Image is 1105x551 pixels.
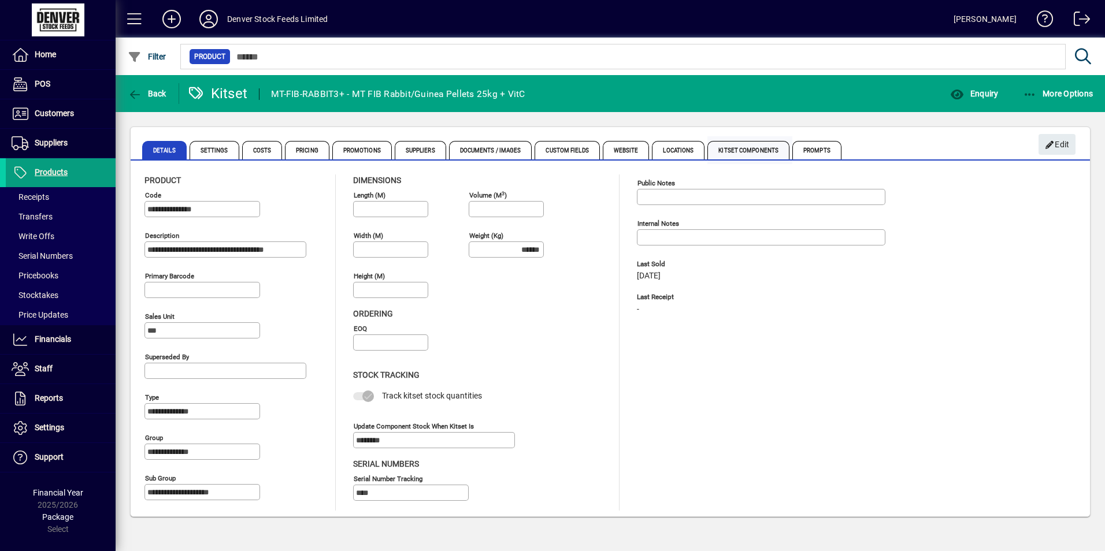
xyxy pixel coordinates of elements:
span: Package [42,512,73,522]
button: Enquiry [947,83,1001,104]
a: Write Offs [6,226,116,246]
span: More Options [1023,89,1093,98]
span: Reports [35,393,63,403]
a: Pricebooks [6,266,116,285]
span: Last Sold [637,260,810,268]
a: Price Updates [6,305,116,325]
button: Profile [190,9,227,29]
mat-label: Public Notes [637,179,675,187]
button: Filter [125,46,169,67]
span: Financials [35,334,71,344]
span: Prompts [792,141,841,159]
span: Track kitset stock quantities [382,391,482,400]
span: Last Receipt [637,293,810,301]
span: Settings [35,423,64,432]
span: Write Offs [12,232,54,241]
a: Settings [6,414,116,442]
mat-label: Height (m) [354,272,385,280]
mat-label: Code [145,191,161,199]
span: Customers [35,109,74,118]
span: Filter [128,52,166,61]
mat-label: Description [145,232,179,240]
span: Ordering [353,309,393,318]
mat-label: Serial Number tracking [354,474,422,482]
span: Support [35,452,64,461]
div: Denver Stock Feeds Limited [227,10,328,28]
span: Website [603,141,650,159]
button: More Options [1020,83,1096,104]
span: Receipts [12,192,49,202]
span: Promotions [332,141,392,159]
mat-label: Volume (m ) [469,191,507,199]
a: Home [6,40,116,69]
mat-label: EOQ [354,325,367,333]
span: Financial Year [33,488,83,497]
span: Product [144,176,181,185]
mat-label: Group [145,434,163,442]
div: Kitset [188,84,248,103]
a: Transfers [6,207,116,226]
mat-label: Update component stock when kitset is [354,422,474,430]
span: Product [194,51,225,62]
span: Suppliers [395,141,446,159]
a: Customers [6,99,116,128]
mat-label: Sub group [145,474,176,482]
a: Reports [6,384,116,413]
span: Pricebooks [12,271,58,280]
span: Costs [242,141,283,159]
span: Locations [652,141,704,159]
mat-label: Length (m) [354,191,385,199]
span: Edit [1045,135,1070,154]
a: Support [6,443,116,472]
span: Pricing [285,141,329,159]
a: Logout [1065,2,1091,40]
mat-label: Superseded by [145,353,189,361]
span: Custom Fields [535,141,599,159]
span: Stocktakes [12,291,58,300]
a: Knowledge Base [1028,2,1054,40]
span: Products [35,167,68,177]
span: Serial Numbers [12,251,73,260]
mat-label: Width (m) [354,232,383,240]
mat-label: Internal Notes [637,219,679,228]
mat-label: Weight (Kg) [469,232,503,240]
span: Kitset Components [707,141,789,159]
a: Financials [6,325,116,354]
span: Home [35,50,56,59]
a: POS [6,70,116,99]
span: Dimensions [353,176,401,185]
a: Serial Numbers [6,246,116,266]
span: Transfers [12,212,53,221]
mat-label: Type [145,393,159,401]
div: MT-FIB-RABBIT3+ - MT FIB Rabbit/Guinea Pellets 25kg + VitC [271,85,525,103]
a: Suppliers [6,129,116,158]
div: [PERSON_NAME] [954,10,1017,28]
span: - [637,305,639,314]
app-page-header-button: Back [116,83,179,104]
span: Suppliers [35,138,68,147]
span: Settings [190,141,239,159]
button: Edit [1039,134,1076,155]
mat-label: Sales unit [145,312,175,321]
span: Price Updates [12,310,68,319]
a: Staff [6,355,116,384]
span: POS [35,79,50,88]
a: Stocktakes [6,285,116,305]
span: Staff [35,364,53,373]
span: Enquiry [950,89,998,98]
span: Documents / Images [449,141,532,159]
mat-label: Primary barcode [145,272,194,280]
span: [DATE] [637,271,661,281]
sup: 3 [502,190,505,196]
button: Back [125,83,169,104]
span: Details [142,141,187,159]
span: Stock Tracking [353,370,420,379]
span: Serial Numbers [353,459,419,468]
a: Receipts [6,187,116,207]
span: Back [128,89,166,98]
button: Add [153,9,190,29]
